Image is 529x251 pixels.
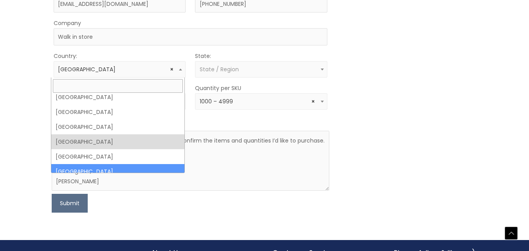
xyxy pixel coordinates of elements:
[51,164,184,179] li: [GEOGRAPHIC_DATA]
[170,66,173,73] span: Remove all items
[195,93,327,110] span: 1000 – 4999
[200,65,239,73] span: State / Region
[51,149,184,164] li: [GEOGRAPHIC_DATA]
[51,134,184,149] li: [GEOGRAPHIC_DATA]
[58,66,181,73] span: Fiji
[51,90,184,105] li: [GEOGRAPHIC_DATA]
[54,18,81,28] label: Company
[195,51,211,61] label: State:
[200,98,323,105] span: 1000 – 4999
[54,61,186,78] span: Fiji
[54,28,327,45] input: Company Name
[311,98,315,105] span: Remove all items
[195,83,241,93] label: Quantity per SKU
[54,51,77,61] label: Country:
[52,194,88,213] button: Submit
[51,119,184,134] li: [GEOGRAPHIC_DATA]
[51,105,184,119] li: [GEOGRAPHIC_DATA]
